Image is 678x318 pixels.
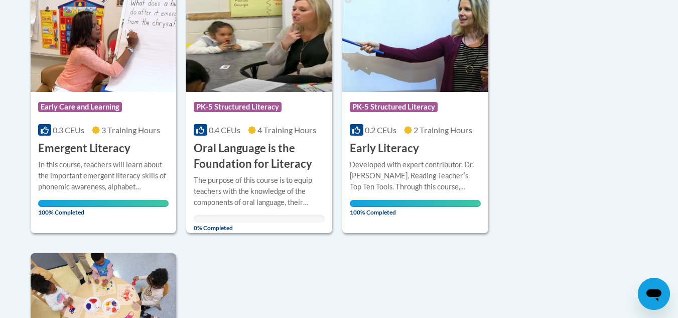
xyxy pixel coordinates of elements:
[350,141,419,156] h3: Early Literacy
[350,102,438,112] span: PK-5 Structured Literacy
[194,141,325,172] h3: Oral Language is the Foundation for Literacy
[257,125,316,135] span: 4 Training Hours
[38,200,169,207] div: Your progress
[365,125,396,135] span: 0.2 CEUs
[53,125,84,135] span: 0.3 CEUs
[38,159,169,192] div: In this course, teachers will learn about the important emergent literacy skills of phonemic awar...
[194,102,282,112] span: PK-5 Structured Literacy
[101,125,160,135] span: 3 Training Hours
[638,278,670,310] iframe: Button to launch messaging window
[350,159,481,192] div: Developed with expert contributor, Dr. [PERSON_NAME], Reading Teacherʹs Top Ten Tools. Through th...
[38,141,130,156] h3: Emergent Literacy
[414,125,472,135] span: 2 Training Hours
[38,102,122,112] span: Early Care and Learning
[350,200,481,207] div: Your progress
[350,200,481,216] span: 100% Completed
[209,125,240,135] span: 0.4 CEUs
[194,175,325,208] div: The purpose of this course is to equip teachers with the knowledge of the components of oral lang...
[38,200,169,216] span: 100% Completed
